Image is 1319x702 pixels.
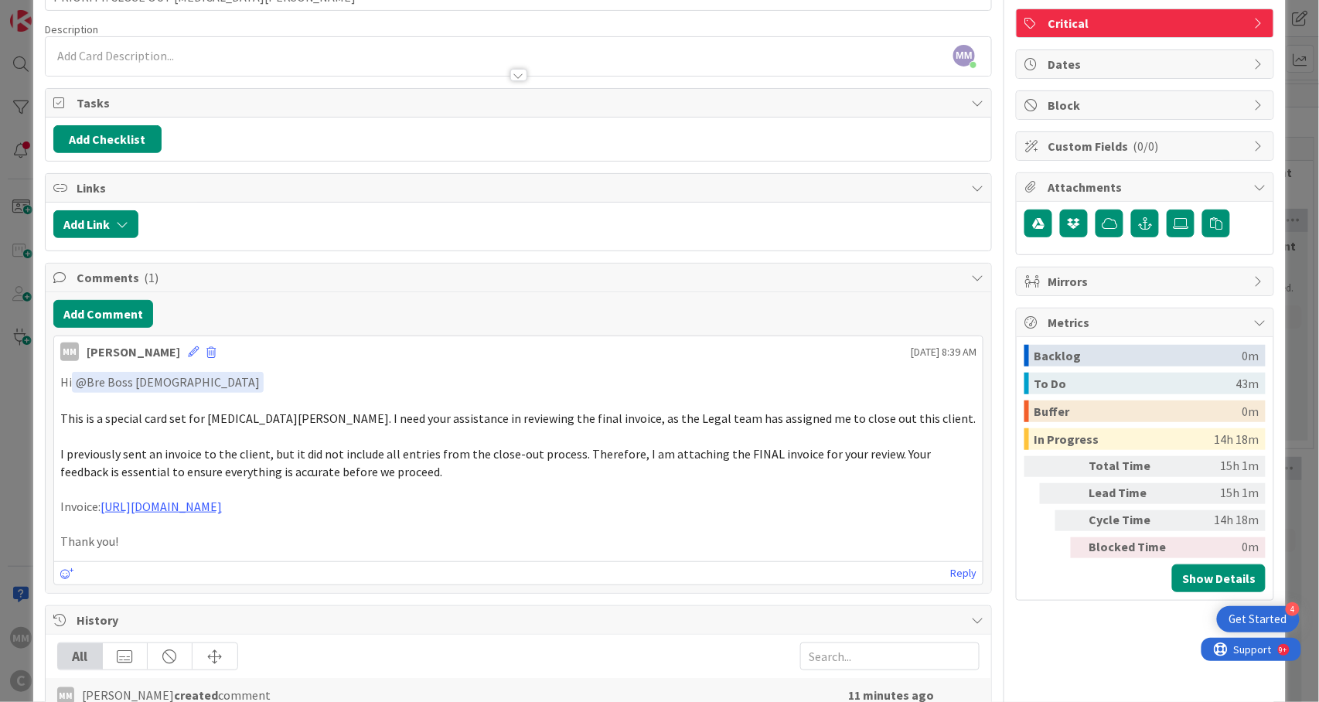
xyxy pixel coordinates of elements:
[32,2,70,21] span: Support
[53,210,138,238] button: Add Link
[1048,272,1246,291] span: Mirrors
[800,642,980,670] input: Search...
[1180,483,1259,504] div: 15h 1m
[77,179,964,197] span: Links
[78,6,86,19] div: 9+
[953,45,975,66] span: MM
[77,611,964,629] span: History
[60,498,977,516] p: Invoice:
[76,374,87,390] span: @
[1214,428,1259,450] div: 14h 18m
[1089,483,1174,504] div: Lead Time
[1235,373,1259,394] div: 43m
[1217,606,1300,632] div: Open Get Started checklist, remaining modules: 4
[60,446,934,479] span: I previously sent an invoice to the client, but it did not include all entries from the close-out...
[1180,456,1259,477] div: 15h 1m
[77,94,964,112] span: Tasks
[101,499,222,514] a: [URL][DOMAIN_NAME]
[1048,14,1246,32] span: Critical
[1034,373,1235,394] div: To Do
[77,268,964,287] span: Comments
[1034,345,1242,366] div: Backlog
[1242,400,1259,422] div: 0m
[1048,96,1246,114] span: Block
[950,564,976,583] a: Reply
[87,342,180,361] div: [PERSON_NAME]
[1034,400,1242,422] div: Buffer
[1089,510,1174,531] div: Cycle Time
[1180,510,1259,531] div: 14h 18m
[60,533,977,550] p: Thank you!
[1048,137,1246,155] span: Custom Fields
[60,372,977,393] p: Hi
[1048,313,1246,332] span: Metrics
[1242,345,1259,366] div: 0m
[1180,537,1259,558] div: 0m
[53,125,162,153] button: Add Checklist
[911,344,976,360] span: [DATE] 8:39 AM
[76,374,260,390] span: Bre Boss [DEMOGRAPHIC_DATA]
[60,342,79,361] div: MM
[60,411,976,426] span: This is a special card set for [MEDICAL_DATA][PERSON_NAME]. I need your assistance in reviewing t...
[1172,564,1266,592] button: Show Details
[45,22,98,36] span: Description
[1229,612,1287,627] div: Get Started
[1133,138,1158,154] span: ( 0/0 )
[1048,178,1246,196] span: Attachments
[53,300,153,328] button: Add Comment
[1089,456,1174,477] div: Total Time
[1034,428,1214,450] div: In Progress
[58,643,103,670] div: All
[1089,537,1174,558] div: Blocked Time
[144,270,158,285] span: ( 1 )
[1286,602,1300,616] div: 4
[1048,55,1246,73] span: Dates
